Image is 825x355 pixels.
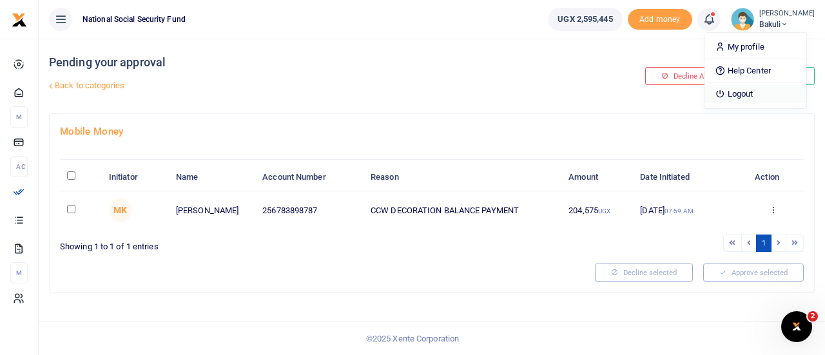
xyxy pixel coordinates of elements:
[77,14,191,25] span: National Social Security Fund
[558,13,612,26] span: UGX 2,595,445
[756,235,772,252] a: 1
[561,191,633,229] td: 204,575
[704,85,806,103] a: Logout
[633,164,742,191] th: Date Initiated: activate to sort column ascending
[628,9,692,30] li: Toup your wallet
[598,207,610,215] small: UGX
[10,262,28,283] li: M
[10,106,28,128] li: M
[628,14,692,23] a: Add money
[169,164,255,191] th: Name: activate to sort column ascending
[633,191,742,229] td: [DATE]
[10,156,28,177] li: Ac
[759,8,815,19] small: [PERSON_NAME]
[704,38,806,56] a: My profile
[645,67,724,85] button: Decline All
[704,62,806,80] a: Help Center
[731,8,815,31] a: profile-user [PERSON_NAME] Bakuli
[561,164,633,191] th: Amount: activate to sort column ascending
[12,14,27,24] a: logo-small logo-large logo-large
[543,8,627,31] li: Wallet ballance
[808,311,818,321] span: 2
[781,311,812,342] iframe: Intercom live chat
[102,164,169,191] th: Initiator: activate to sort column ascending
[364,164,561,191] th: Reason: activate to sort column ascending
[364,191,561,229] td: CCW DECORATION BALANCE PAYMENT
[759,19,815,30] span: Bakuli
[169,191,255,229] td: [PERSON_NAME]
[49,55,556,70] h4: Pending your approval
[109,198,132,222] span: Miriam Kantono
[46,75,556,97] a: Back to categories
[742,164,804,191] th: Action: activate to sort column ascending
[60,164,102,191] th: : activate to sort column descending
[12,12,27,28] img: logo-small
[255,164,364,191] th: Account Number: activate to sort column ascending
[60,233,427,253] div: Showing 1 to 1 of 1 entries
[731,8,754,31] img: profile-user
[628,9,692,30] span: Add money
[665,207,694,215] small: 07:59 AM
[60,124,804,139] h4: Mobile Money
[255,191,364,229] td: 256783898787
[548,8,622,31] a: UGX 2,595,445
